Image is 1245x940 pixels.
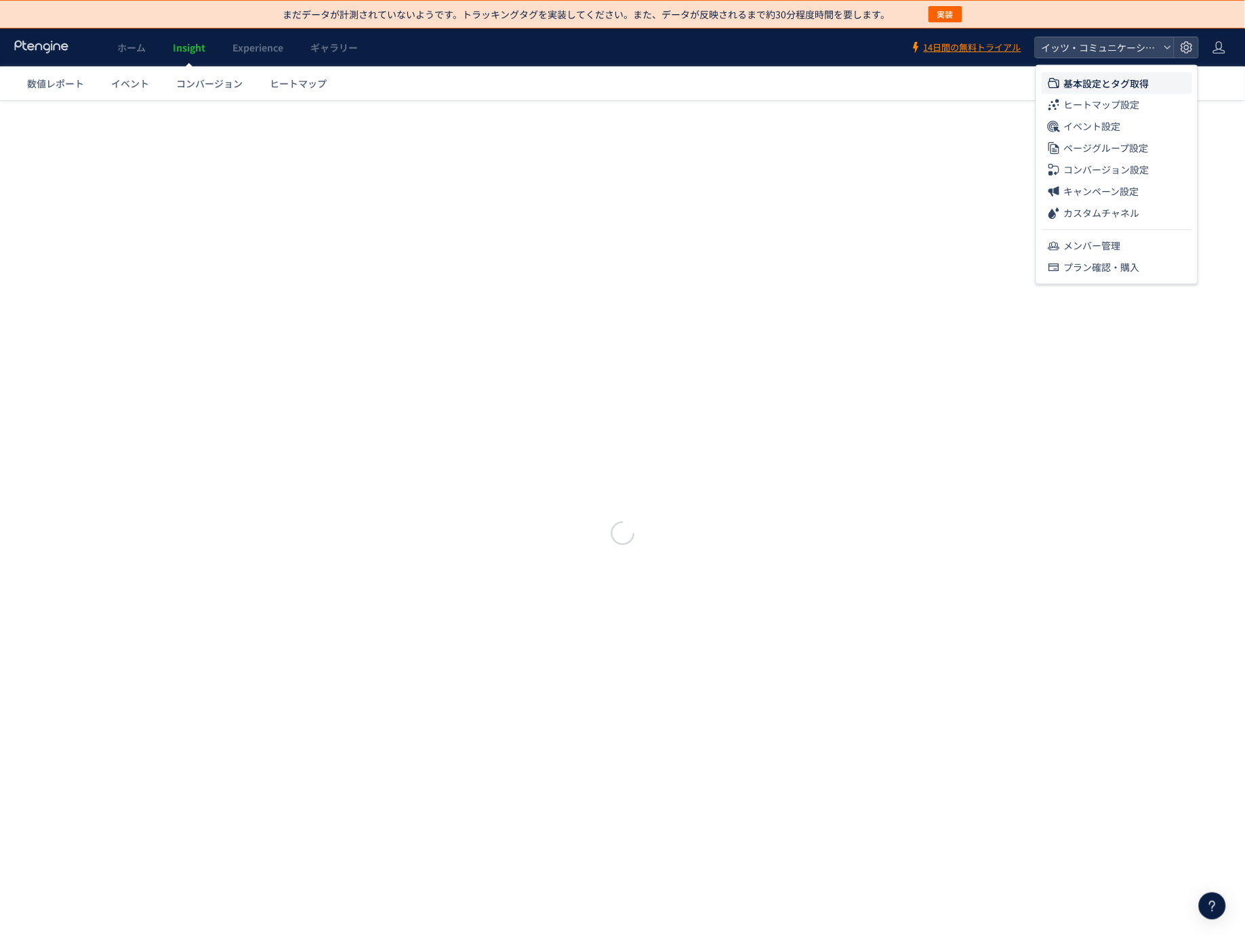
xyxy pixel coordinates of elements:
span: イッツ・コミュニケーションズ株式会社様UIUX改善PJ [1038,37,1158,58]
span: イベント [111,77,149,90]
span: 14日間の無料トライアル [924,41,1021,54]
span: 数値レポート [27,77,84,90]
button: 実装 [928,6,962,22]
span: ギャラリー [310,41,358,54]
span: ページグループ設定 [1064,138,1149,159]
span: メンバー管理 [1064,235,1121,257]
span: コンバージョン [176,77,243,90]
span: 実装 [937,6,954,22]
span: 基本設定とタグ取得 [1064,73,1149,94]
span: キャンペーン設定 [1064,181,1139,203]
p: まだデータが計測されていないようです。トラッキングタグを実装してください。また、データが反映されるまで約30分程度時間を要します。 [283,7,891,21]
span: Insight [173,41,205,54]
a: 14日間の無料トライアル [910,41,1021,54]
span: コンバージョン設定 [1064,159,1149,181]
span: イベント設定 [1064,116,1121,138]
span: プラン確認・購入 [1064,257,1140,279]
span: ヒートマップ設定 [1064,94,1140,116]
span: ヒートマップ [270,77,327,90]
span: Experience [232,41,283,54]
span: ホーム [117,41,146,54]
span: カスタムチャネル [1064,203,1140,224]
